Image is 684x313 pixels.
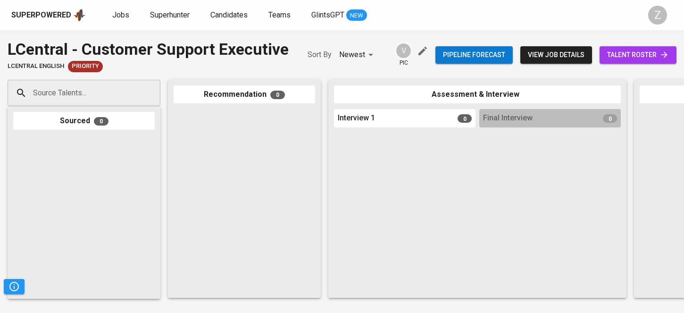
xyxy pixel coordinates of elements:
button: Open [155,92,157,94]
span: GlintsGPT [311,10,344,19]
span: 0 [270,91,285,99]
a: Superhunter [150,9,192,21]
span: 0 [94,117,108,126]
span: Priority [68,62,103,71]
span: 0 [458,114,472,123]
span: Final Interview [483,113,533,124]
div: Recommendation [174,85,315,104]
button: Pipeline forecast [435,46,513,64]
a: Teams [268,9,292,21]
span: Interview 1 [338,113,375,124]
div: Z [648,6,667,25]
span: Superhunter [150,10,190,19]
div: Newest [339,46,376,64]
span: 0 [603,114,617,123]
div: LCentral - Customer Support Executive [8,38,289,61]
span: Teams [268,10,291,19]
p: Sort By [308,49,332,60]
span: Pipeline forecast [443,49,505,61]
span: Candidates [210,10,248,19]
span: Jobs [112,10,129,19]
p: Newest [339,49,365,60]
div: Assessment & Interview [334,85,621,104]
button: view job details [520,46,592,64]
a: Jobs [112,9,131,21]
a: GlintsGPT NEW [311,9,367,21]
a: Superpoweredapp logo [11,8,86,22]
div: V [395,42,412,59]
div: Sourced [13,112,155,130]
div: Superpowered [11,10,71,21]
a: Candidates [210,9,250,21]
span: talent roster [607,49,669,61]
img: app logo [73,8,86,22]
span: view job details [528,49,584,61]
button: Pipeline Triggers [4,279,25,294]
div: pic [395,42,412,67]
div: New Job received from Demand Team [68,61,103,72]
span: LCentral English [8,62,64,71]
span: NEW [346,11,367,20]
a: talent roster [600,46,676,64]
